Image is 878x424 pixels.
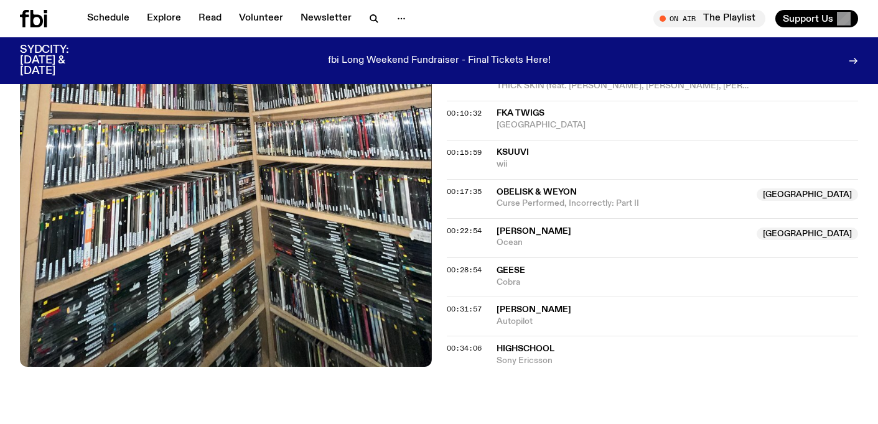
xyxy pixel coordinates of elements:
span: [PERSON_NAME] [497,227,571,236]
a: Volunteer [231,10,291,27]
span: 00:28:54 [447,265,482,275]
a: Schedule [80,10,137,27]
span: [GEOGRAPHIC_DATA] [757,188,858,201]
span: 00:31:57 [447,304,482,314]
button: On AirThe Playlist [653,10,765,27]
span: Autopilot [497,316,859,328]
span: 00:34:06 [447,343,482,353]
span: Support Us [783,13,833,24]
a: Newsletter [293,10,359,27]
h3: SYDCITY: [DATE] & [DATE] [20,45,100,76]
span: wii [497,159,859,170]
span: [GEOGRAPHIC_DATA] [497,119,859,131]
p: fbi Long Weekend Fundraiser - Final Tickets Here! [328,55,551,67]
span: [GEOGRAPHIC_DATA] [757,228,858,240]
span: Cobra [497,277,859,288]
span: HighSchool [497,344,554,353]
a: Read [191,10,229,27]
span: THICK SKIN (feat. [PERSON_NAME], [PERSON_NAME], [PERSON_NAME]'[PERSON_NAME] & [PERSON_NAME]) [497,80,750,92]
span: Ocean [497,237,750,249]
a: Explore [139,10,189,27]
span: Sony Ericsson [497,355,859,367]
span: 00:10:32 [447,108,482,118]
span: FKA twigs [497,109,544,118]
span: 00:17:35 [447,187,482,196]
button: Support Us [775,10,858,27]
span: Geese [497,266,525,275]
span: Curse Performed, Incorrectly: Part II [497,198,750,210]
span: 00:15:59 [447,147,482,157]
span: 00:22:54 [447,226,482,236]
span: ksuuvi [497,148,529,157]
span: [PERSON_NAME] [497,305,571,314]
span: Obelisk & Weyon [497,188,577,196]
